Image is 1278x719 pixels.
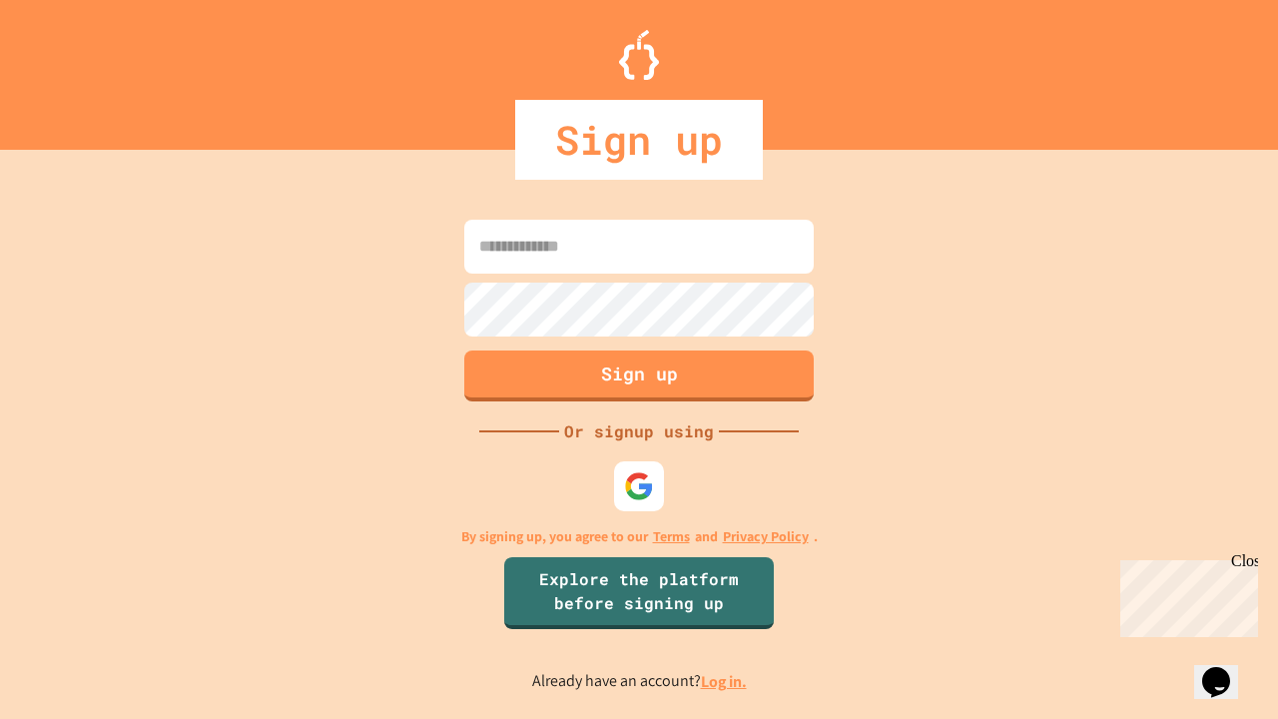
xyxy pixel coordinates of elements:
[653,526,690,547] a: Terms
[1112,552,1258,637] iframe: chat widget
[701,671,747,692] a: Log in.
[515,100,763,180] div: Sign up
[723,526,809,547] a: Privacy Policy
[559,419,719,443] div: Or signup using
[624,471,654,501] img: google-icon.svg
[504,557,774,629] a: Explore the platform before signing up
[8,8,138,127] div: Chat with us now!Close
[464,351,814,401] button: Sign up
[532,669,747,694] p: Already have an account?
[461,526,818,547] p: By signing up, you agree to our and .
[1194,639,1258,699] iframe: chat widget
[619,30,659,80] img: Logo.svg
